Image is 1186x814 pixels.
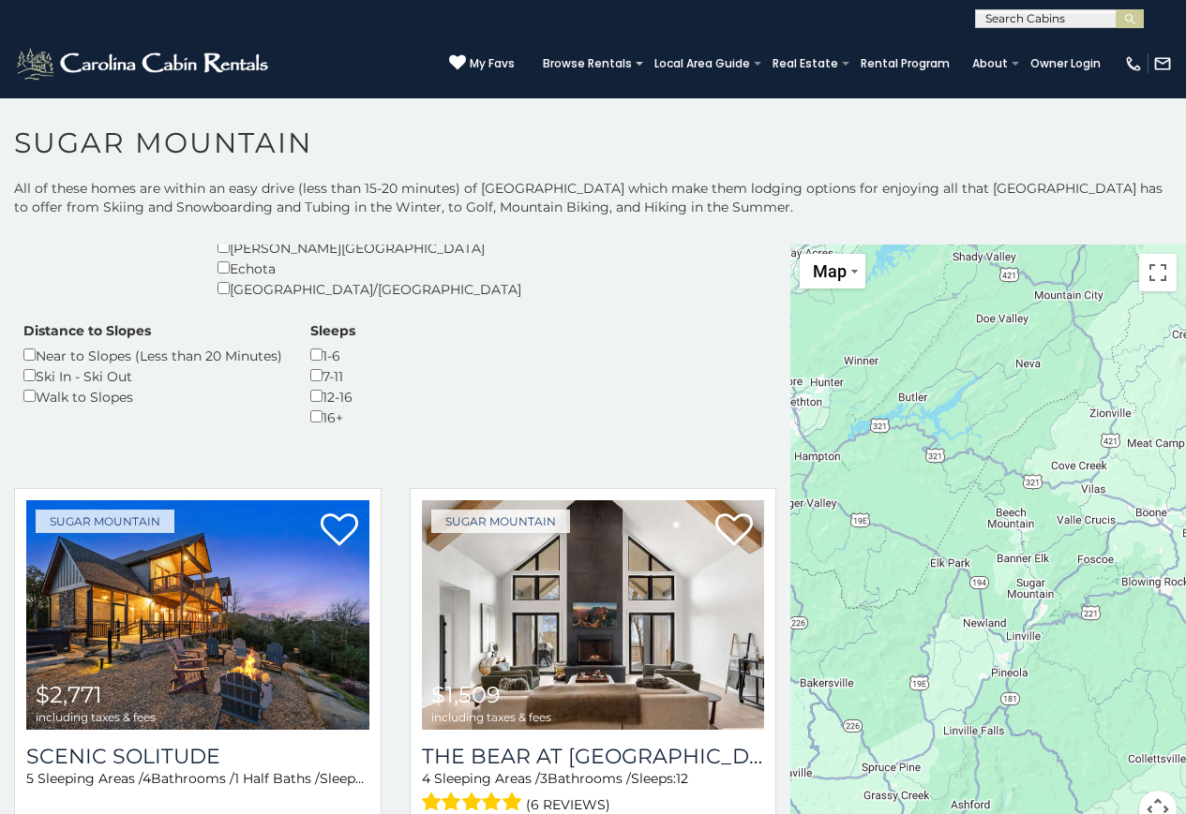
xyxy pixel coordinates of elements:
[851,51,959,77] a: Rental Program
[218,278,521,299] div: [GEOGRAPHIC_DATA]/[GEOGRAPHIC_DATA]
[422,744,765,769] h3: The Bear At Sugar Mountain
[963,51,1017,77] a: About
[422,744,765,769] a: The Bear At [GEOGRAPHIC_DATA]
[431,510,570,533] a: Sugar Mountain
[676,770,688,787] span: 12
[310,386,355,407] div: 12-16
[1139,254,1177,291] button: Toggle fullscreen view
[218,258,521,278] div: Echota
[422,500,765,730] a: The Bear At Sugar Mountain $1,509 including taxes & fees
[431,711,551,723] span: including taxes & fees
[310,321,355,340] label: Sleeps
[310,345,355,365] div: 1-6
[1153,54,1172,73] img: mail-regular-white.png
[422,500,765,730] img: The Bear At Sugar Mountain
[23,365,282,386] div: Ski In - Ski Out
[23,345,282,365] div: Near to Slopes (Less than 20 Minutes)
[1021,51,1110,77] a: Owner Login
[143,770,151,787] span: 4
[26,744,369,769] a: Scenic Solitude
[36,711,156,723] span: including taxes & fees
[218,237,521,258] div: [PERSON_NAME][GEOGRAPHIC_DATA]
[23,321,151,340] label: Distance to Slopes
[26,500,369,730] a: Scenic Solitude $2,771 including taxes & fees
[800,254,865,289] button: Change map style
[645,51,759,77] a: Local Area Guide
[26,770,34,787] span: 5
[310,365,355,386] div: 7-11
[310,407,355,427] div: 16+
[23,386,282,407] div: Walk to Slopes
[449,54,515,73] a: My Favs
[365,770,377,787] span: 12
[813,261,847,281] span: Map
[540,770,548,787] span: 3
[470,55,515,72] span: My Favs
[431,681,501,708] span: $1,509
[14,45,274,82] img: White-1-2.png
[36,681,102,708] span: $2,771
[715,511,753,551] a: Add to favorites
[1124,54,1143,73] img: phone-regular-white.png
[36,510,174,533] a: Sugar Mountain
[422,770,430,787] span: 4
[763,51,848,77] a: Real Estate
[533,51,641,77] a: Browse Rentals
[26,500,369,730] img: Scenic Solitude
[234,770,320,787] span: 1 Half Baths /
